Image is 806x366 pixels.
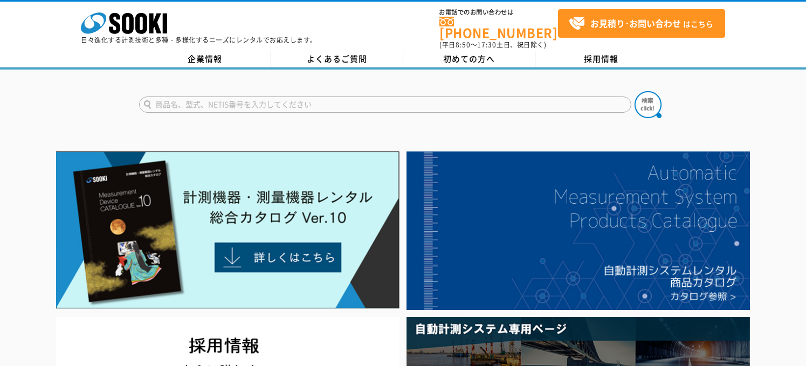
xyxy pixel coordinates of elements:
p: 日々進化する計測技術と多種・多様化するニーズにレンタルでお応えします。 [81,37,317,43]
a: 初めての方へ [403,51,535,67]
a: お見積り･お問い合わせはこちら [558,9,725,38]
span: 17:30 [477,40,497,50]
span: 8:50 [456,40,471,50]
span: 初めての方へ [443,53,495,65]
img: Catalog Ver10 [56,151,399,309]
span: はこちら [569,16,713,32]
input: 商品名、型式、NETIS番号を入力してください [139,96,631,113]
span: (平日 ～ 土日、祝日除く) [439,40,546,50]
a: 企業情報 [139,51,271,67]
span: お電話でのお問い合わせは [439,9,558,16]
a: よくあるご質問 [271,51,403,67]
a: [PHONE_NUMBER] [439,17,558,39]
img: btn_search.png [635,91,662,118]
a: 採用情報 [535,51,667,67]
img: 自動計測システムカタログ [407,151,750,310]
strong: お見積り･お問い合わせ [590,17,681,30]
